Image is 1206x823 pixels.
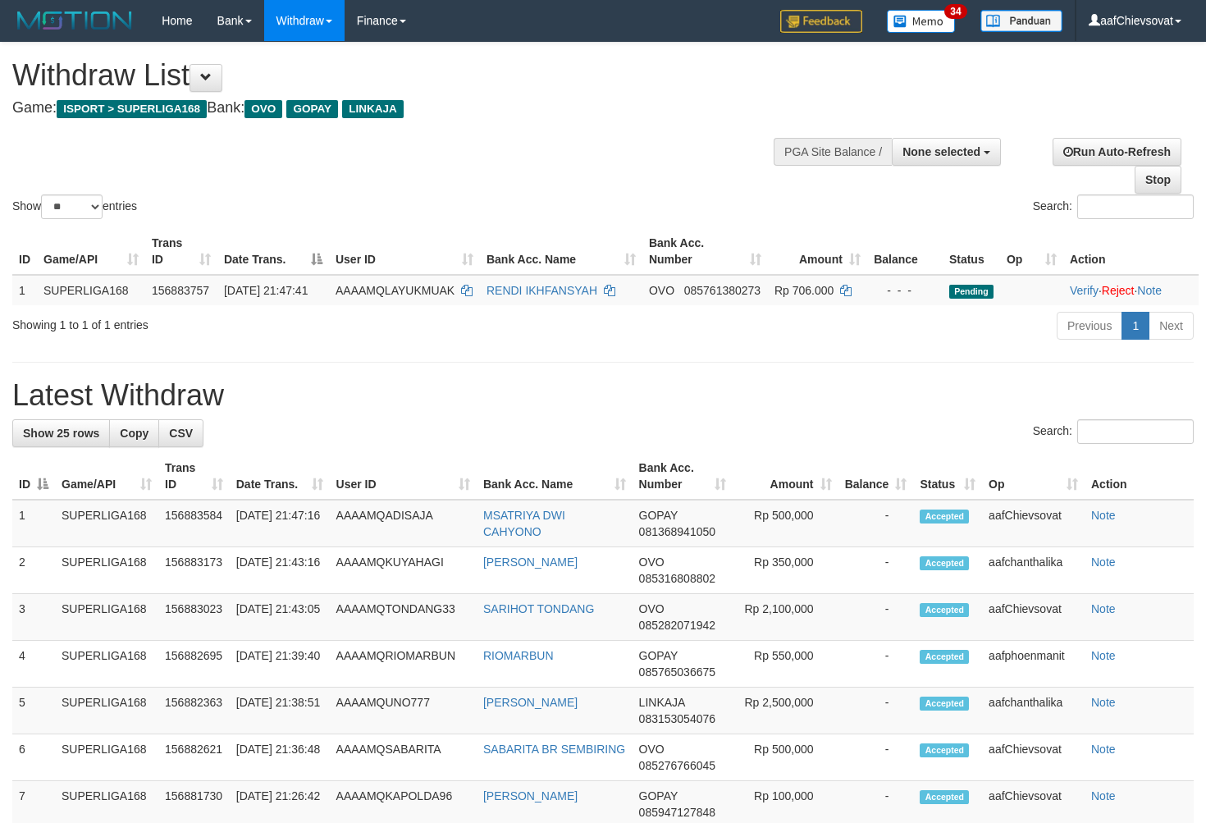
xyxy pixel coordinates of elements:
[41,194,103,219] select: Showentries
[639,556,665,569] span: OVO
[1091,556,1116,569] a: Note
[639,572,715,585] span: Copy 085316808802 to clipboard
[23,427,99,440] span: Show 25 rows
[920,743,969,757] span: Accepted
[943,228,1000,275] th: Status
[633,453,733,500] th: Bank Acc. Number: activate to sort column ascending
[329,228,480,275] th: User ID: activate to sort column ascending
[158,500,230,547] td: 156883584
[1057,312,1122,340] a: Previous
[1091,789,1116,802] a: Note
[1102,284,1135,297] a: Reject
[158,594,230,641] td: 156883023
[477,453,633,500] th: Bank Acc. Name: activate to sort column ascending
[483,649,554,662] a: RIOMARBUN
[12,59,788,92] h1: Withdraw List
[639,743,665,756] span: OVO
[55,734,158,781] td: SUPERLIGA168
[244,100,282,118] span: OVO
[642,228,768,275] th: Bank Acc. Number: activate to sort column ascending
[158,547,230,594] td: 156883173
[733,453,838,500] th: Amount: activate to sort column ascending
[944,4,966,19] span: 34
[920,510,969,524] span: Accepted
[982,500,1085,547] td: aafChievsovat
[733,594,838,641] td: Rp 2,100,000
[230,594,330,641] td: [DATE] 21:43:05
[639,509,678,522] span: GOPAY
[649,284,674,297] span: OVO
[639,525,715,538] span: Copy 081368941050 to clipboard
[920,556,969,570] span: Accepted
[639,806,715,819] span: Copy 085947127848 to clipboard
[982,688,1085,734] td: aafchanthalika
[487,284,597,297] a: RENDI IKHFANSYAH
[152,284,209,297] span: 156883757
[639,712,715,725] span: Copy 083153054076 to clipboard
[230,500,330,547] td: [DATE] 21:47:16
[109,419,159,447] a: Copy
[224,284,308,297] span: [DATE] 21:47:41
[12,547,55,594] td: 2
[949,285,994,299] span: Pending
[1000,228,1063,275] th: Op: activate to sort column ascending
[1077,419,1194,444] input: Search:
[639,759,715,772] span: Copy 085276766045 to clipboard
[887,10,956,33] img: Button%20Memo.svg
[867,228,943,275] th: Balance
[330,500,477,547] td: AAAAMQADISAJA
[733,500,838,547] td: Rp 500,000
[1033,419,1194,444] label: Search:
[483,743,625,756] a: SABARITA BR SEMBIRING
[57,100,207,118] span: ISPORT > SUPERLIGA168
[982,453,1085,500] th: Op: activate to sort column ascending
[342,100,404,118] span: LINKAJA
[982,734,1085,781] td: aafChievsovat
[1033,194,1194,219] label: Search:
[639,665,715,679] span: Copy 085765036675 to clipboard
[158,453,230,500] th: Trans ID: activate to sort column ascending
[12,594,55,641] td: 3
[483,602,594,615] a: SARIHOT TONDANG
[733,734,838,781] td: Rp 500,000
[733,547,838,594] td: Rp 350,000
[920,697,969,711] span: Accepted
[330,547,477,594] td: AAAAMQKUYAHAGI
[838,641,914,688] td: -
[12,419,110,447] a: Show 25 rows
[37,275,145,305] td: SUPERLIGA168
[286,100,338,118] span: GOPAY
[12,275,37,305] td: 1
[838,734,914,781] td: -
[920,650,969,664] span: Accepted
[55,500,158,547] td: SUPERLIGA168
[1070,284,1099,297] a: Verify
[217,228,329,275] th: Date Trans.: activate to sort column descending
[37,228,145,275] th: Game/API: activate to sort column ascending
[838,688,914,734] td: -
[639,649,678,662] span: GOPAY
[55,594,158,641] td: SUPERLIGA168
[1091,696,1116,709] a: Note
[780,10,862,33] img: Feedback.jpg
[774,138,892,166] div: PGA Site Balance /
[1091,509,1116,522] a: Note
[920,603,969,617] span: Accepted
[158,688,230,734] td: 156882363
[12,500,55,547] td: 1
[145,228,217,275] th: Trans ID: activate to sort column ascending
[1137,284,1162,297] a: Note
[55,641,158,688] td: SUPERLIGA168
[1063,275,1199,305] td: · ·
[330,688,477,734] td: AAAAMQUNO777
[639,619,715,632] span: Copy 085282071942 to clipboard
[158,641,230,688] td: 156882695
[980,10,1062,32] img: panduan.png
[483,556,578,569] a: [PERSON_NAME]
[1053,138,1181,166] a: Run Auto-Refresh
[768,228,867,275] th: Amount: activate to sort column ascending
[920,790,969,804] span: Accepted
[12,641,55,688] td: 4
[1077,194,1194,219] input: Search:
[838,453,914,500] th: Balance: activate to sort column ascending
